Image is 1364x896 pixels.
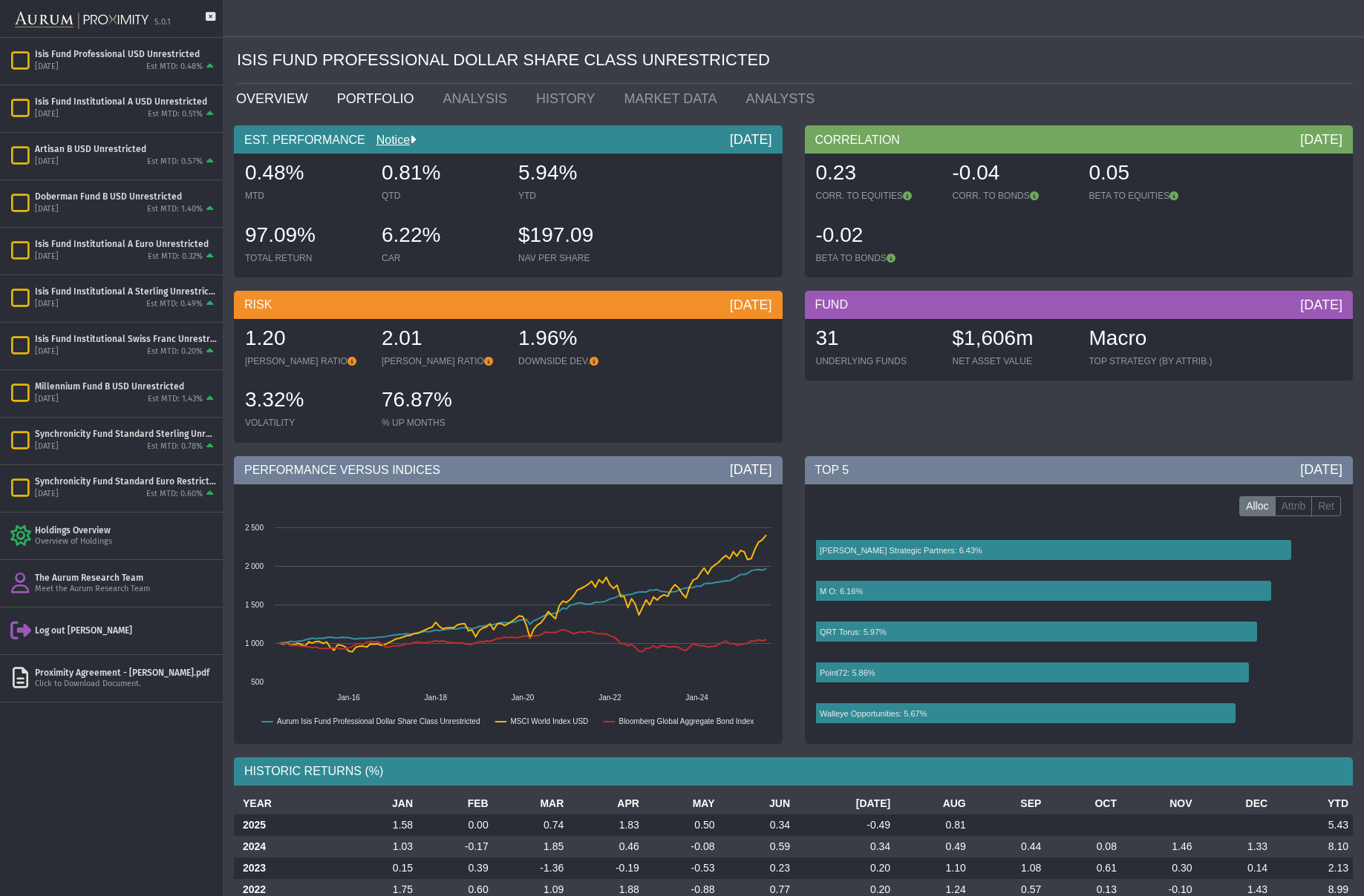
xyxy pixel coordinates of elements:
[337,694,360,702] text: Jan-16
[365,132,416,148] div: Notice
[417,836,493,857] td: -0.17
[970,857,1046,879] td: 1.08
[805,125,1354,154] div: CORRELATION
[816,355,938,367] div: UNDERLYING FUNDS
[816,161,857,184] span: 0.23
[1121,857,1197,879] td: 0.30
[568,857,644,879] td: -0.19
[237,37,1353,84] div: ISIS FUND PROFESSIONAL DOLLAR SHARE CLASS UNRESTRICTED
[382,190,503,202] div: QTD
[895,793,970,814] th: AUG
[1089,159,1211,190] div: 0.05
[794,814,895,836] td: -0.49
[568,814,644,836] td: 1.83
[234,125,783,154] div: EST. PERFORMANCE
[719,836,794,857] td: 0.59
[1197,857,1273,879] td: 0.14
[35,381,217,392] div: Millennium Fund B USD Unrestricted
[598,694,621,702] text: Jan-22
[1300,461,1342,478] div: [DATE]
[35,584,217,595] div: Meet the Aurum Research Team
[245,639,264,648] text: 1 000
[382,386,503,417] div: 76.87%
[234,291,783,319] div: RISK
[820,627,887,636] text: QRT Torus: 5.97%
[518,324,640,355] div: 1.96%
[1300,131,1342,148] div: [DATE]
[816,252,938,264] div: BETA TO BONDS
[417,793,493,814] th: FEB
[35,667,217,679] div: Proximity Agreement - [PERSON_NAME].pdf
[644,836,719,857] td: -0.08
[644,857,719,879] td: -0.53
[245,417,367,429] div: VOLATILITY
[234,836,342,857] th: 2024
[35,475,217,487] div: Synchronicity Fund Standard Euro Restricted
[147,204,203,215] div: Est MTD: 1.40%
[245,601,264,609] text: 1 500
[1089,324,1213,355] div: Macro
[251,678,264,686] text: 500
[1045,793,1121,814] th: OCT
[35,109,59,120] div: [DATE]
[512,694,535,702] text: Jan-20
[568,793,644,814] th: APR
[794,836,895,857] td: 0.34
[568,836,644,857] td: 0.46
[225,84,326,113] a: OVERVIEW
[342,814,418,836] td: 1.58
[953,159,1074,190] div: -0.04
[234,757,1353,785] div: HISTORIC RETURNS (%)
[382,252,503,264] div: CAR
[730,131,772,148] div: [DATE]
[794,857,895,879] td: 0.20
[518,159,640,190] div: 5.94%
[734,84,832,113] a: ANALYSTS
[953,190,1074,202] div: CORR. TO BONDS
[35,536,217,547] div: Overview of Holdings
[417,857,493,879] td: 0.39
[147,157,203,168] div: Est MTD: 0.57%
[245,562,264,570] text: 2 000
[148,394,203,405] div: Est MTD: 1.43%
[147,346,203,358] div: Est MTD: 0.20%
[1311,496,1341,517] label: Ret
[35,394,59,405] div: [DATE]
[35,441,59,452] div: [DATE]
[730,296,772,314] div: [DATE]
[35,251,59,263] div: [DATE]
[35,286,217,297] div: Isis Fund Institutional A Sterling Unrestricted
[234,456,783,484] div: PERFORMANCE VERSUS INDICES
[816,221,938,252] div: -0.02
[35,204,59,215] div: [DATE]
[35,62,59,73] div: [DATE]
[1300,296,1342,314] div: [DATE]
[820,709,927,718] text: Walleye Opportunities: 5.67%
[816,324,938,355] div: 31
[719,857,794,879] td: 0.23
[382,221,503,252] div: 6.22%
[1089,355,1213,367] div: TOP STRATEGY (BY ATTRIB.)
[518,221,640,252] div: $197.09
[518,355,640,367] div: DOWNSIDE DEV.
[35,625,217,636] div: Log out [PERSON_NAME]
[794,793,895,814] th: [DATE]
[35,191,217,202] div: Doberman Fund B USD Unrestricted
[148,251,203,263] div: Est MTD: 0.32%
[35,489,59,500] div: [DATE]
[619,717,754,725] text: Bloomberg Global Aggregate Bond Index
[518,190,640,202] div: YTD
[365,134,410,146] a: Notice
[234,857,342,879] th: 2023
[1121,793,1197,814] th: NOV
[1275,496,1313,517] label: Attrib
[970,793,1046,814] th: SEP
[970,836,1046,857] td: 0.44
[425,694,448,702] text: Jan-18
[245,386,367,417] div: 3.32%
[895,836,970,857] td: 0.49
[35,346,59,358] div: [DATE]
[35,428,217,440] div: Synchronicity Fund Standard Sterling Unrestricted
[234,793,342,814] th: YEAR
[613,84,734,113] a: MARKET DATA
